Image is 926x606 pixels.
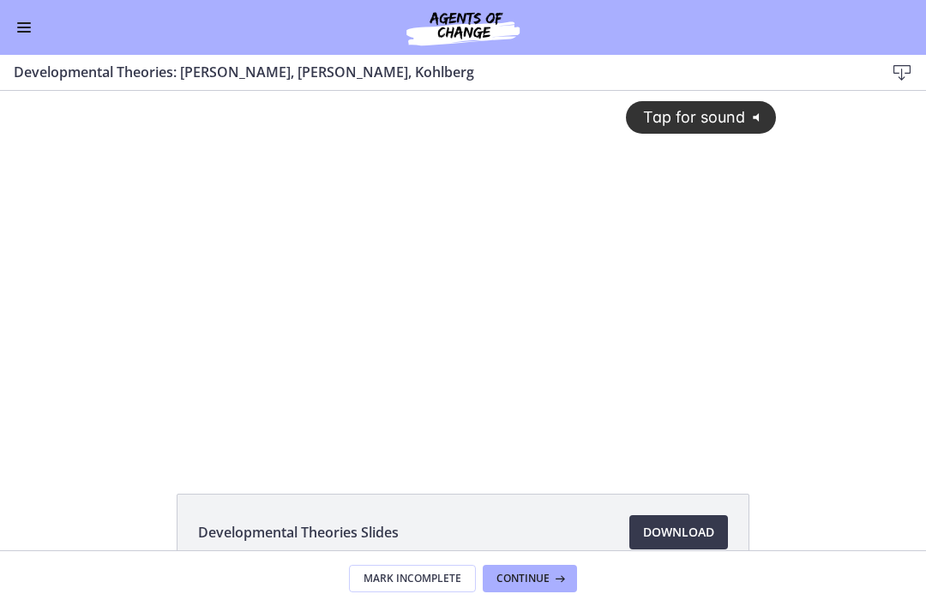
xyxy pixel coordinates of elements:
span: Download [643,522,714,543]
span: Continue [496,572,550,585]
button: Mark Incomplete [349,565,476,592]
img: Agents of Change [360,7,566,48]
a: Download [629,515,728,549]
button: Tap for sound [626,10,775,42]
span: Mark Incomplete [364,572,461,585]
button: Continue [483,565,577,592]
h3: Developmental Theories: [PERSON_NAME], [PERSON_NAME], Kohlberg [14,62,857,82]
button: Enable menu [14,17,34,38]
span: Developmental Theories Slides [198,522,399,543]
span: Tap for sound [628,17,745,35]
